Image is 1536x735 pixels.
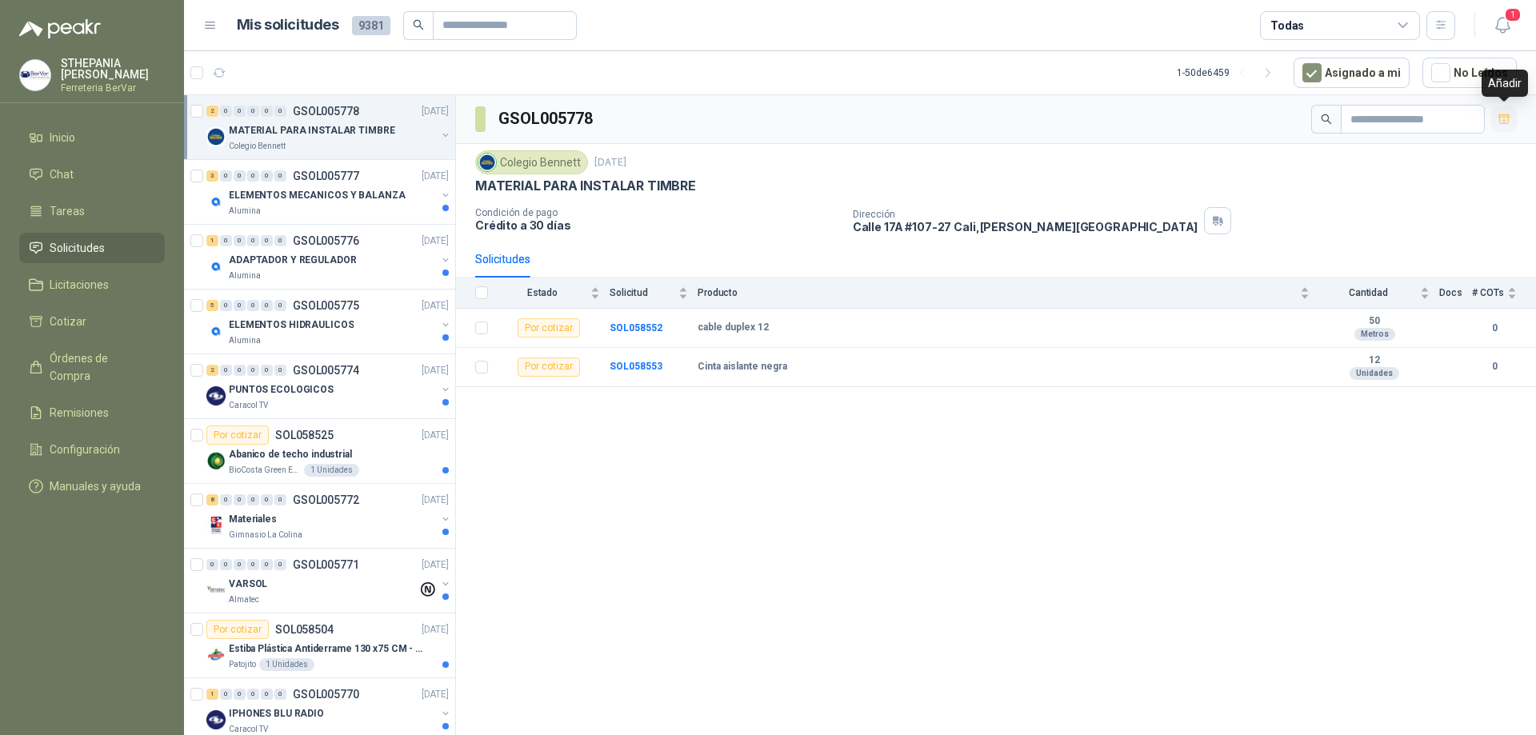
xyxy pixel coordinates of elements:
[206,581,226,600] img: Company Logo
[229,512,277,527] p: Materiales
[184,419,455,484] a: Por cotizarSOL058525[DATE] Company LogoAbanico de techo industrialBioCosta Green Energy S.A.S1 Un...
[206,516,226,535] img: Company Logo
[698,287,1297,298] span: Producto
[1319,278,1439,309] th: Cantidad
[206,322,226,341] img: Company Logo
[293,106,359,117] p: GSOL005778
[274,170,286,182] div: 0
[422,104,449,119] p: [DATE]
[293,235,359,246] p: GSOL005776
[475,178,696,194] p: MATERIAL PARA INSTALAR TIMBRE
[1472,287,1504,298] span: # COTs
[206,231,452,282] a: 1 0 0 0 0 0 GSOL005776[DATE] Company LogoADAPTADOR Y REGULADORAlumina
[1472,321,1517,336] b: 0
[475,207,840,218] p: Condición de pago
[19,159,165,190] a: Chat
[229,253,356,268] p: ADAPTADOR Y REGULADOR
[206,166,452,218] a: 3 0 0 0 0 0 GSOL005777[DATE] Company LogoELEMENTOS MECANICOS Y BALANZAAlumina
[50,477,141,495] span: Manuales y ayuda
[422,298,449,314] p: [DATE]
[610,322,662,334] a: SOL058552
[50,202,85,220] span: Tareas
[220,494,232,505] div: 0
[610,361,662,372] a: SOL058553
[1321,114,1332,125] span: search
[229,658,256,671] p: Patojito
[261,689,273,700] div: 0
[274,494,286,505] div: 0
[206,127,226,146] img: Company Logo
[61,83,165,93] p: Ferreteria BerVar
[518,318,580,338] div: Por cotizar
[698,361,787,373] b: Cinta aislante negra
[247,235,259,246] div: 0
[293,300,359,311] p: GSOL005775
[274,235,286,246] div: 0
[206,620,269,639] div: Por cotizar
[50,313,86,330] span: Cotizar
[206,645,226,665] img: Company Logo
[206,102,452,153] a: 2 0 0 0 0 0 GSOL005778[DATE] Company LogoMATERIAL PARA INSTALAR TIMBREColegio Bennett
[247,300,259,311] div: 0
[1319,287,1417,298] span: Cantidad
[206,106,218,117] div: 2
[19,196,165,226] a: Tareas
[274,300,286,311] div: 0
[247,559,259,570] div: 0
[234,494,246,505] div: 0
[220,300,232,311] div: 0
[229,593,259,606] p: Almatec
[698,322,769,334] b: cable duplex 12
[1350,367,1399,380] div: Unidades
[206,192,226,211] img: Company Logo
[247,494,259,505] div: 0
[206,257,226,276] img: Company Logo
[1482,70,1528,97] div: Añadir
[50,276,109,294] span: Licitaciones
[1422,58,1517,88] button: No Leídos
[19,471,165,501] a: Manuales y ayuda
[229,529,302,541] p: Gimnasio La Colina
[206,451,226,470] img: Company Logo
[498,106,595,131] h3: GSOL005778
[229,188,406,203] p: ELEMENTOS MECANICOS Y BALANZA
[229,399,268,412] p: Caracol TV
[853,220,1198,234] p: Calle 17A #107-27 Cali , [PERSON_NAME][GEOGRAPHIC_DATA]
[275,624,334,635] p: SOL058504
[220,689,232,700] div: 0
[422,493,449,508] p: [DATE]
[234,106,246,117] div: 0
[422,169,449,184] p: [DATE]
[206,559,218,570] div: 0
[206,235,218,246] div: 1
[293,689,359,700] p: GSOL005770
[206,296,452,347] a: 5 0 0 0 0 0 GSOL005775[DATE] Company LogoELEMENTOS HIDRAULICOSAlumina
[261,300,273,311] div: 0
[304,464,359,477] div: 1 Unidades
[422,234,449,249] p: [DATE]
[247,106,259,117] div: 0
[261,365,273,376] div: 0
[422,428,449,443] p: [DATE]
[19,122,165,153] a: Inicio
[50,404,109,421] span: Remisiones
[261,494,273,505] div: 0
[19,306,165,337] a: Cotizar
[19,397,165,428] a: Remisiones
[229,641,428,657] p: Estiba Plástica Antiderrame 130 x75 CM - Capacidad 180-200 Litros
[1354,328,1395,341] div: Metros
[19,233,165,263] a: Solicitudes
[1270,17,1304,34] div: Todas
[206,555,452,606] a: 0 0 0 0 0 0 GSOL005771[DATE] Company LogoVARSOLAlmatec
[50,129,75,146] span: Inicio
[261,559,273,570] div: 0
[1177,60,1281,86] div: 1 - 50 de 6459
[237,14,339,37] h1: Mis solicitudes
[206,710,226,729] img: Company Logo
[475,150,588,174] div: Colegio Bennett
[229,123,395,138] p: MATERIAL PARA INSTALAR TIMBRE
[293,365,359,376] p: GSOL005774
[229,334,261,347] p: Alumina
[206,490,452,541] a: 8 0 0 0 0 0 GSOL005772[DATE] Company LogoMaterialesGimnasio La Colina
